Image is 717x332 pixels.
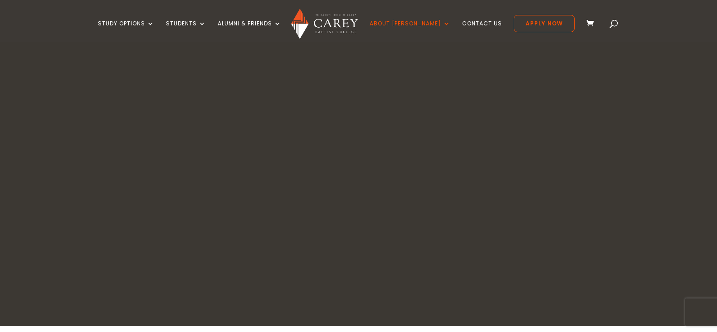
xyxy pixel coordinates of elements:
a: Contact Us [462,20,502,42]
img: Carey Baptist College [291,9,358,39]
a: Apply Now [514,15,575,32]
a: Study Options [98,20,154,42]
a: About [PERSON_NAME] [370,20,450,42]
a: Alumni & Friends [218,20,281,42]
a: Students [166,20,206,42]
